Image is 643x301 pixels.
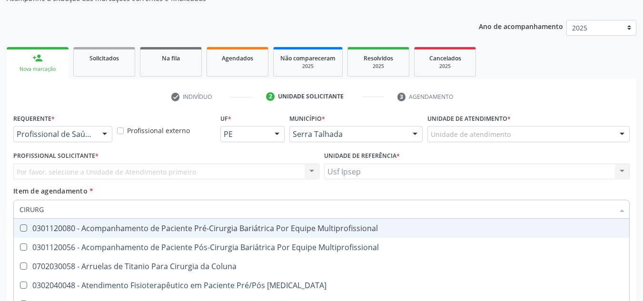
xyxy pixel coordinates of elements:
[431,129,511,139] span: Unidade de atendimento
[222,54,253,62] span: Agendados
[364,54,393,62] span: Resolvidos
[17,129,93,139] span: Profissional de Saúde
[13,66,62,73] div: Nova marcação
[13,149,99,164] label: Profissional Solicitante
[429,54,461,62] span: Cancelados
[13,186,88,195] span: Item de agendamento
[278,92,344,101] div: Unidade solicitante
[289,111,325,126] label: Município
[20,224,623,232] div: 0301120080 - Acompanhamento de Paciente Pré-Cirurgia Bariátrica Por Equipe Multiprofissional
[13,111,55,126] label: Requerente
[20,243,623,251] div: 0301120056 - Acompanhamento de Paciente Pós-Cirurgia Bariátrica Por Equipe Multiprofissional
[20,200,614,219] input: Buscar por procedimentos
[162,54,180,62] span: Na fila
[127,126,190,136] label: Profissional externo
[280,63,336,70] div: 2025
[293,129,403,139] span: Serra Talhada
[421,63,469,70] div: 2025
[355,63,402,70] div: 2025
[224,129,265,139] span: PE
[479,20,563,32] p: Ano de acompanhamento
[324,149,400,164] label: Unidade de referência
[20,282,623,289] div: 0302040048 - Atendimento Fisioterapêutico em Paciente Pré/Pós [MEDICAL_DATA]
[89,54,119,62] span: Solicitados
[220,111,231,126] label: UF
[280,54,336,62] span: Não compareceram
[20,262,623,270] div: 0702030058 - Arruelas de Titanio Para Cirurgia da Coluna
[427,111,511,126] label: Unidade de atendimento
[266,92,275,101] div: 2
[32,53,43,63] div: person_add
